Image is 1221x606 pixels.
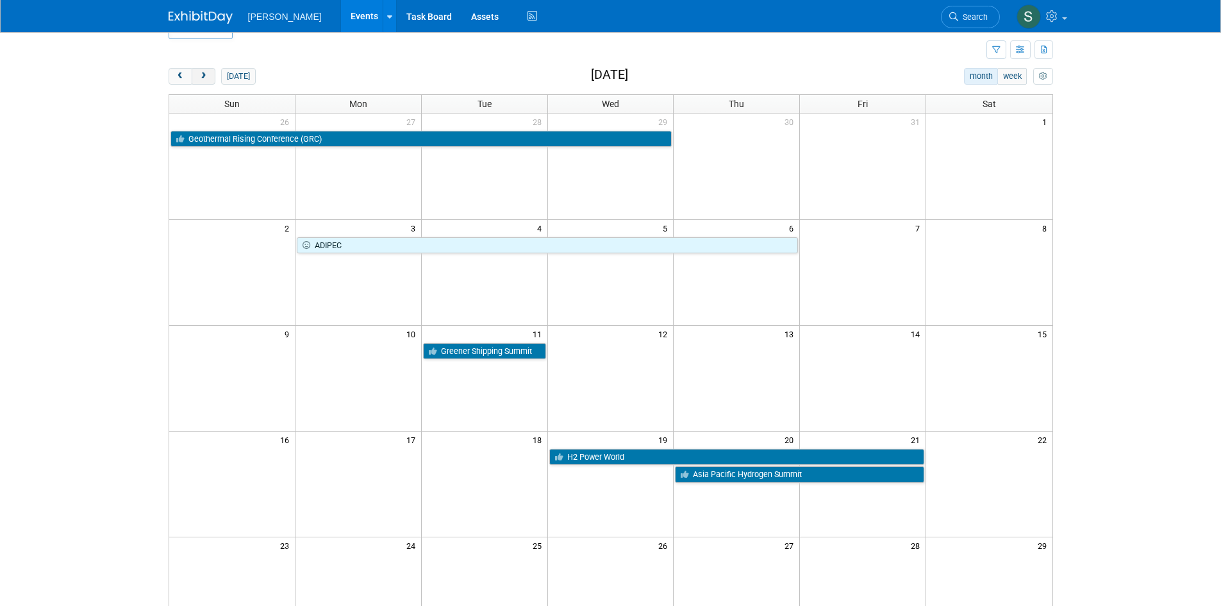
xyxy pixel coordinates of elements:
[675,466,924,483] a: Asia Pacific Hydrogen Summit
[1017,4,1041,29] img: Skye Tuinei
[478,99,492,109] span: Tue
[405,114,421,130] span: 27
[297,237,798,254] a: ADIPEC
[1041,220,1052,236] span: 8
[170,131,672,147] a: Geothermal Rising Conference (GRC)
[221,68,255,85] button: [DATE]
[1041,114,1052,130] span: 1
[591,68,628,82] h2: [DATE]
[248,12,322,22] span: [PERSON_NAME]
[169,68,192,85] button: prev
[788,220,799,236] span: 6
[783,114,799,130] span: 30
[657,326,673,342] span: 12
[964,68,998,85] button: month
[531,326,547,342] span: 11
[1033,68,1052,85] button: myCustomButton
[531,114,547,130] span: 28
[531,432,547,448] span: 18
[549,449,925,466] a: H2 Power World
[1036,432,1052,448] span: 22
[602,99,619,109] span: Wed
[405,432,421,448] span: 17
[169,11,233,24] img: ExhibitDay
[279,432,295,448] span: 16
[997,68,1027,85] button: week
[423,343,546,360] a: Greener Shipping Summit
[910,432,926,448] span: 21
[1039,72,1047,81] i: Personalize Calendar
[410,220,421,236] span: 3
[657,537,673,553] span: 26
[914,220,926,236] span: 7
[279,537,295,553] span: 23
[661,220,673,236] span: 5
[910,326,926,342] span: 14
[224,99,240,109] span: Sun
[192,68,215,85] button: next
[657,114,673,130] span: 29
[1036,326,1052,342] span: 15
[729,99,744,109] span: Thu
[910,114,926,130] span: 31
[783,326,799,342] span: 13
[536,220,547,236] span: 4
[283,220,295,236] span: 2
[783,432,799,448] span: 20
[405,537,421,553] span: 24
[283,326,295,342] span: 9
[1036,537,1052,553] span: 29
[983,99,996,109] span: Sat
[279,114,295,130] span: 26
[531,537,547,553] span: 25
[958,12,988,22] span: Search
[405,326,421,342] span: 10
[783,537,799,553] span: 27
[910,537,926,553] span: 28
[858,99,868,109] span: Fri
[657,432,673,448] span: 19
[349,99,367,109] span: Mon
[941,6,1000,28] a: Search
